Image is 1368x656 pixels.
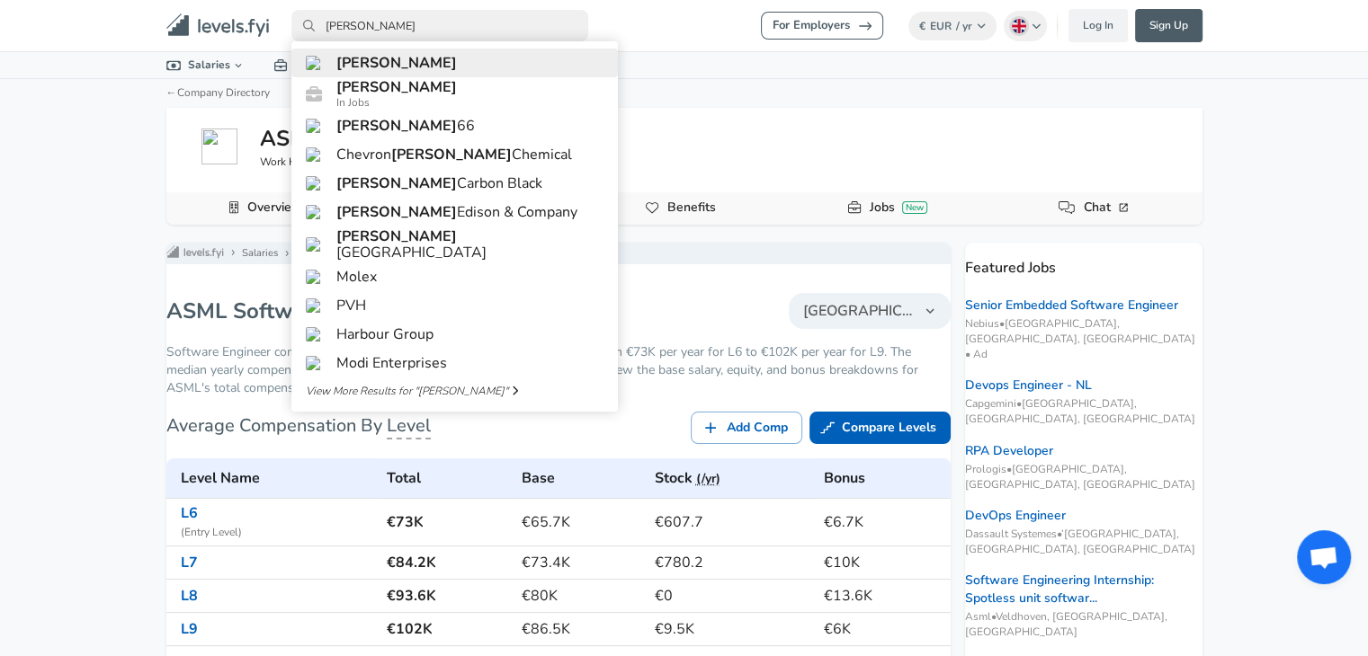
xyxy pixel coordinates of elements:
[1077,192,1139,223] a: Chat
[306,176,322,191] img: pcblltd.com
[761,12,883,40] a: For Employers
[965,527,1203,557] span: Dassault Systemes • ’[GEOGRAPHIC_DATA], [GEOGRAPHIC_DATA], [GEOGRAPHIC_DATA]
[387,550,507,575] h6: €84.2K
[387,465,507,491] h6: Total
[803,300,915,322] span: [GEOGRAPHIC_DATA]
[242,246,278,261] a: Salaries
[387,413,431,439] span: Level
[965,243,1203,279] p: Featured Jobs
[965,297,1178,315] a: Senior Embedded Software Engineer
[166,297,505,325] h1: ASML Software Engineer Salaries
[291,111,618,140] a: [PERSON_NAME]66
[965,507,1066,525] a: DevOps Engineer
[166,85,270,100] a: ←Company Directory
[902,201,927,214] div: New
[336,226,457,246] span: [PERSON_NAME]
[306,327,322,341] img: harbourgroup.com
[387,510,507,535] h6: €73K
[1068,9,1128,42] a: Log In
[1135,9,1203,42] a: Sign Up
[181,503,198,523] a: L6
[655,550,809,575] h6: €780.2
[824,616,943,642] h6: €6K
[260,123,320,154] h5: ASML
[809,412,951,445] a: Compare Levels
[336,53,457,73] span: [PERSON_NAME]
[965,377,1092,394] a: Devops Engineer - NL
[660,192,723,223] a: Benefits
[336,95,457,110] span: In Jobs
[824,510,943,535] h6: €6.7K
[181,619,198,639] a: L9
[696,468,720,491] button: (/yr)
[965,316,1203,362] span: Nebius • [GEOGRAPHIC_DATA], [GEOGRAPHIC_DATA], [GEOGRAPHIC_DATA] • Ad
[306,119,322,133] img: phillips66.com
[965,609,1203,640] span: Asml • Veldhoven, [GEOGRAPHIC_DATA], [GEOGRAPHIC_DATA]
[965,396,1203,427] span: Capgemini • [GEOGRAPHIC_DATA], [GEOGRAPHIC_DATA], [GEOGRAPHIC_DATA]
[306,205,322,219] img: phillipsedison.com
[260,155,419,170] span: Work Here?
[691,412,802,445] a: Add Comp
[291,10,588,41] input: Search by Company, Title, or City
[522,616,640,642] h6: €86.5K
[306,147,322,162] img: cpchem.com
[336,297,366,314] h6: PVH
[336,204,577,220] h6: Edison & Company
[291,226,618,262] a: [PERSON_NAME][GEOGRAPHIC_DATA]
[291,77,618,111] a: [PERSON_NAME]In Jobs
[145,7,1224,44] nav: primary
[291,320,618,349] a: Harbour Group
[336,326,434,342] h6: Harbour Group
[522,583,640,608] h6: €80K
[930,19,952,33] span: EUR
[181,465,372,491] h6: Level Name
[181,586,198,606] a: L8
[259,52,331,78] a: Jobs
[152,52,260,78] a: Salaries
[387,616,507,642] h6: €102K
[336,202,457,222] span: [PERSON_NAME]
[391,145,512,164] span: [PERSON_NAME]
[863,192,934,223] a: JobsNew
[908,12,997,40] button: €EUR/ yr
[291,169,618,198] a: [PERSON_NAME]Carbon Black
[166,343,951,397] p: Software Engineer compensation in [GEOGRAPHIC_DATA] at ASML ranges from €73K per year for L6 to €...
[1012,19,1026,33] img: English (UK)
[655,616,809,642] h6: €9.5K
[824,465,943,491] h6: Bonus
[306,298,322,313] img: pvh.com
[522,465,640,491] h6: Base
[291,262,618,291] a: Molex
[240,192,309,223] a: Overview
[965,572,1203,607] a: Software Engineering Internship: Spotless unit softwar...
[201,129,237,164] img: asml.com
[336,355,447,371] h6: Modi Enterprises
[181,524,372,542] span: ( Entry Level )
[522,550,640,575] h6: €73.4K
[655,583,809,608] h6: €0
[336,77,457,97] span: [PERSON_NAME]
[965,462,1203,492] span: Prologis • [GEOGRAPHIC_DATA], [GEOGRAPHIC_DATA], [GEOGRAPHIC_DATA]
[336,146,572,163] h6: Chevron Chemical
[655,510,809,535] h6: €607.7
[655,465,809,491] h6: Stock
[166,192,1203,225] div: Company Data Navigation
[336,228,604,261] h6: [GEOGRAPHIC_DATA]
[1004,11,1047,41] button: English (UK)
[181,553,198,572] a: L7
[956,19,972,33] span: / yr
[306,383,508,399] span: View More Results for " [PERSON_NAME] "
[789,293,951,329] button: [GEOGRAPHIC_DATA]
[306,270,322,284] img: molex.com
[291,291,618,320] a: PVH
[306,237,322,252] img: exeter.edu
[336,118,475,134] h6: 66
[1297,530,1351,584] div: Open chat
[291,349,618,377] a: Modi Enterprises
[306,356,322,370] img: modi.com
[336,175,542,191] h6: Carbon Black
[291,140,618,169] a: Chevron[PERSON_NAME]Chemical
[306,56,322,70] img: phillips.com
[291,49,618,77] a: [PERSON_NAME]
[824,550,943,575] h6: €10K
